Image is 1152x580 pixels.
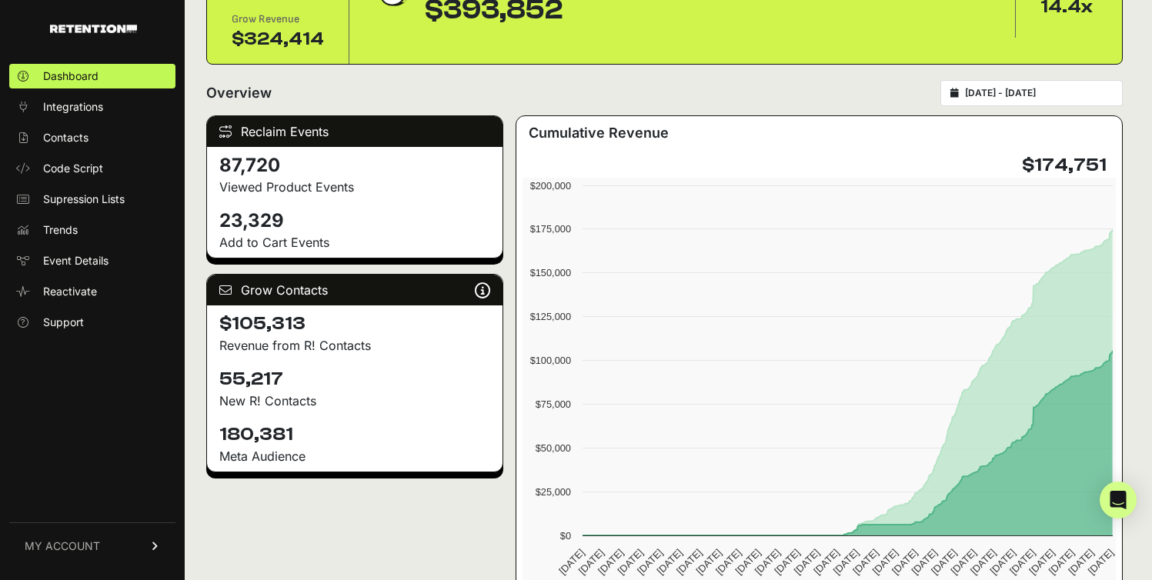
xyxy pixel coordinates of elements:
[988,547,1018,577] text: [DATE]
[219,422,490,447] h4: 180,381
[1007,547,1037,577] text: [DATE]
[9,187,175,212] a: Supression Lists
[536,486,571,498] text: $25,000
[560,530,571,542] text: $0
[219,392,490,410] p: New R! Contacts
[219,233,490,252] p: Add to Cart Events
[219,336,490,355] p: Revenue from R! Contacts
[219,312,490,336] h4: $105,313
[530,267,571,278] text: $150,000
[968,547,998,577] text: [DATE]
[43,130,88,145] span: Contacts
[43,68,99,84] span: Dashboard
[635,547,665,577] text: [DATE]
[50,25,137,33] img: Retention.com
[219,447,490,465] div: Meta Audience
[733,547,763,577] text: [DATE]
[219,208,490,233] h4: 23,329
[9,248,175,273] a: Event Details
[536,442,571,454] text: $50,000
[206,82,272,104] h2: Overview
[753,547,783,577] text: [DATE]
[616,547,646,577] text: [DATE]
[674,547,704,577] text: [DATE]
[831,547,861,577] text: [DATE]
[9,310,175,335] a: Support
[557,547,587,577] text: [DATE]
[25,538,100,554] span: MY ACCOUNT
[929,547,959,577] text: [DATE]
[890,547,920,577] text: [DATE]
[530,355,571,366] text: $100,000
[949,547,979,577] text: [DATE]
[812,547,842,577] text: [DATE]
[1027,547,1057,577] text: [DATE]
[9,279,175,304] a: Reactivate
[207,116,503,147] div: Reclaim Events
[232,27,324,52] div: $324,414
[1100,482,1137,518] div: Open Intercom Messenger
[43,222,78,238] span: Trends
[43,99,103,115] span: Integrations
[9,156,175,181] a: Code Script
[9,522,175,569] a: MY ACCOUNT
[219,367,490,392] h4: 55,217
[1067,547,1097,577] text: [DATE]
[713,547,743,577] text: [DATE]
[530,223,571,235] text: $175,000
[43,192,125,207] span: Supression Lists
[910,547,940,577] text: [DATE]
[694,547,724,577] text: [DATE]
[1047,547,1077,577] text: [DATE]
[1022,153,1107,178] h4: $174,751
[529,122,669,144] h3: Cumulative Revenue
[851,547,881,577] text: [DATE]
[655,547,685,577] text: [DATE]
[9,64,175,88] a: Dashboard
[773,547,803,577] text: [DATE]
[43,284,97,299] span: Reactivate
[536,398,571,410] text: $75,000
[207,275,503,305] div: Grow Contacts
[43,315,84,330] span: Support
[219,178,490,196] p: Viewed Product Events
[530,180,571,192] text: $200,000
[9,218,175,242] a: Trends
[9,125,175,150] a: Contacts
[1086,547,1116,577] text: [DATE]
[792,547,822,577] text: [DATE]
[9,95,175,119] a: Integrations
[232,12,324,27] div: Grow Revenue
[43,161,103,176] span: Code Script
[596,547,626,577] text: [DATE]
[219,153,490,178] h4: 87,720
[870,547,900,577] text: [DATE]
[576,547,606,577] text: [DATE]
[43,253,109,268] span: Event Details
[530,311,571,322] text: $125,000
